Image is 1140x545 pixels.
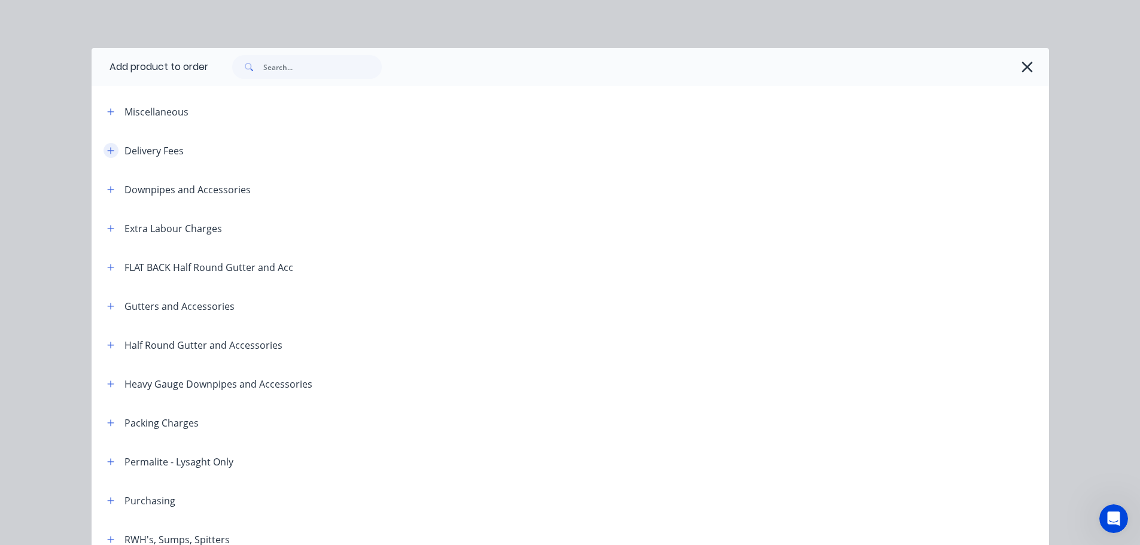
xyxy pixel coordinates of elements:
[124,260,293,275] div: FLAT BACK Half Round Gutter and Acc
[1099,504,1128,533] iframe: Intercom live chat
[124,144,184,158] div: Delivery Fees
[124,377,312,391] div: Heavy Gauge Downpipes and Accessories
[263,55,382,79] input: Search...
[124,299,235,313] div: Gutters and Accessories
[92,48,208,86] div: Add product to order
[124,416,199,430] div: Packing Charges
[124,221,222,236] div: Extra Labour Charges
[124,338,282,352] div: Half Round Gutter and Accessories
[124,105,189,119] div: Miscellaneous
[124,455,233,469] div: Permalite - Lysaght Only
[124,494,175,508] div: Purchasing
[124,182,251,197] div: Downpipes and Accessories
